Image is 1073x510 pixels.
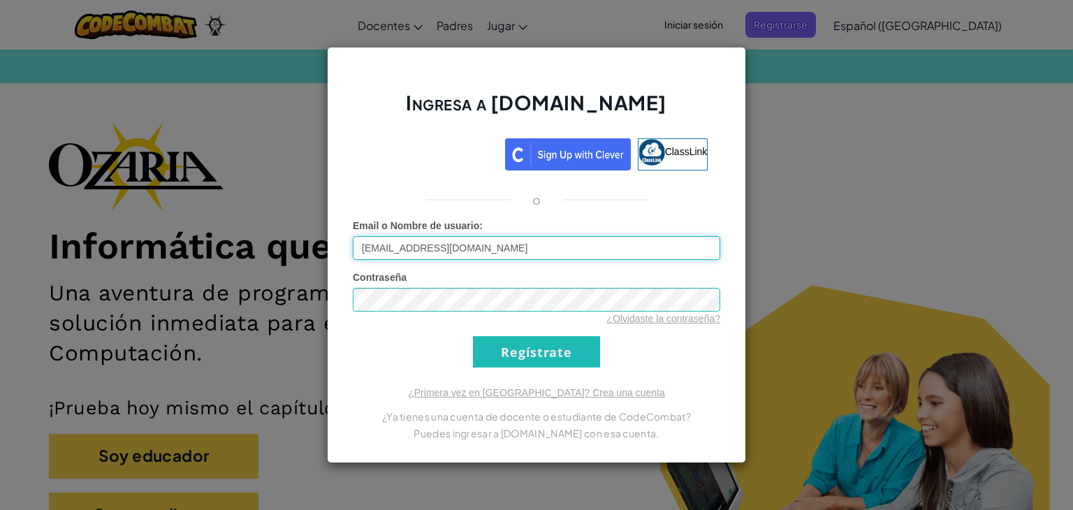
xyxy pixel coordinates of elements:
[353,219,483,233] label: :
[353,89,720,130] h2: Ingresa a [DOMAIN_NAME]
[606,313,720,324] a: ¿Olvidaste la contraseña?
[665,146,708,157] span: ClassLink
[532,191,541,208] p: o
[353,220,479,231] span: Email o Nombre de usuario
[358,137,505,168] iframe: Botón de Acceder con Google
[353,408,720,425] p: ¿Ya tienes una cuenta de docente o estudiante de CodeCombat?
[353,425,720,442] p: Puedes ingresar a [DOMAIN_NAME] con esa cuenta.
[408,387,665,398] a: ¿Primera vez en [GEOGRAPHIC_DATA]? Crea una cuenta
[353,272,407,283] span: Contraseña
[638,139,665,166] img: classlink-logo-small.png
[505,138,631,170] img: clever_sso_button@2x.png
[473,336,600,367] input: Regístrate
